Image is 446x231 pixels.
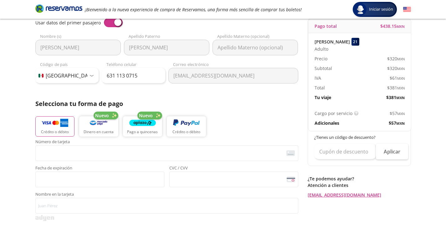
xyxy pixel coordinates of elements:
[167,116,206,137] button: Crédito o débito
[351,38,359,46] div: 21
[172,173,295,185] iframe: Iframe del código de seguridad de la tarjeta asegurada
[123,116,162,137] button: Pago a quincenas
[35,40,121,55] input: Nombre (s)
[308,192,411,198] a: [EMAIL_ADDRESS][DOMAIN_NAME]
[35,99,298,108] p: Selecciona tu forma de pago
[308,182,411,188] p: Atención a clientes
[390,110,405,117] span: $ 57
[397,76,405,81] small: MXN
[35,198,298,213] input: Nombre en la tarjeta
[35,140,298,145] span: Número de tarjeta
[314,144,376,159] input: Cupón de descuento
[35,166,164,172] span: Fecha de expiración
[397,111,405,116] small: MXN
[38,74,44,78] img: MX
[387,84,405,91] span: $ 381
[35,4,82,13] i: Brand Logo
[315,46,328,52] span: Adulto
[172,129,200,135] p: Crédito o débito
[367,6,396,13] span: Iniciar sesión
[315,120,339,126] p: Adicionales
[286,150,295,156] img: card
[35,4,82,15] a: Brand Logo
[314,134,405,141] p: ¿Tienes un código de descuento?
[35,215,54,221] img: svg+xml;base64,PD94bWwgdmVyc2lvbj0iMS4wIiBlbmNvZGluZz0iVVRGLTgiPz4KPHN2ZyB3aWR0aD0iMzk2cHgiIGhlaW...
[38,147,295,159] iframe: Iframe del número de tarjeta asegurada
[397,86,405,90] small: MXN
[376,144,408,159] button: Aplicar
[396,95,405,100] small: MXN
[139,112,153,119] span: Nuevo
[380,23,405,29] span: $ 438.15
[95,112,109,119] span: Nuevo
[102,68,165,83] input: Teléfono celular
[127,129,158,135] p: Pago a quincenas
[85,7,302,13] em: ¡Bienvenido a la nueva experiencia de compra de Reservamos, una forma más sencilla de comprar tus...
[315,84,325,91] p: Total
[410,195,440,225] iframe: Messagebird Livechat Widget
[390,75,405,81] span: $ 61
[315,75,321,81] p: IVA
[213,40,298,55] input: Apellido Materno (opcional)
[315,65,332,72] p: Subtotal
[386,94,405,101] span: $ 381
[315,38,350,45] p: [PERSON_NAME]
[41,129,69,135] p: Crédito o débito
[168,68,298,83] input: Correo electrónico
[79,116,118,137] button: Dinero en cuenta
[315,94,331,101] p: Tu viaje
[387,55,405,62] span: $ 320
[38,173,161,185] iframe: Iframe de la fecha de caducidad de la tarjeta asegurada
[169,166,298,172] span: CVC / CVV
[35,116,74,137] button: Crédito o débito
[397,66,405,71] small: MXN
[403,6,411,13] button: English
[35,192,298,198] span: Nombre en la tarjeta
[315,23,337,29] p: Pago total
[397,24,405,29] small: MXN
[308,175,411,182] p: ¿Te podemos ayudar?
[389,120,405,126] span: $ 57
[84,129,114,135] p: Dinero en cuenta
[35,20,101,26] span: Usar datos del primer pasajero
[315,55,327,62] p: Precio
[124,40,209,55] input: Apellido Paterno
[397,57,405,61] small: MXN
[387,65,405,72] span: $ 320
[315,110,352,117] p: Cargo por servicio
[396,121,405,126] small: MXN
